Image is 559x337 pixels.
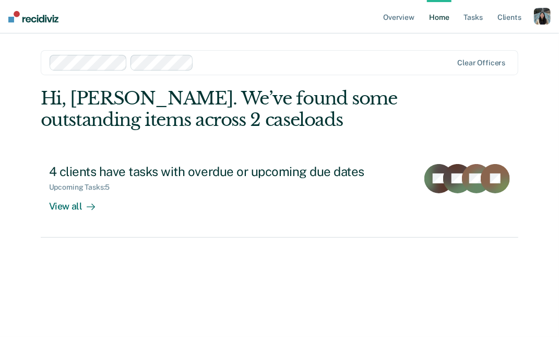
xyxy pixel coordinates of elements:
div: Hi, [PERSON_NAME]. We’ve found some outstanding items across 2 caseloads [41,88,423,131]
div: Upcoming Tasks : 5 [49,183,118,192]
a: 4 clients have tasks with overdue or upcoming due datesUpcoming Tasks:5View all [41,156,519,238]
div: 4 clients have tasks with overdue or upcoming due dates [49,164,410,179]
div: View all [49,192,108,212]
img: Recidiviz [8,11,58,22]
div: Clear officers [457,59,505,67]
